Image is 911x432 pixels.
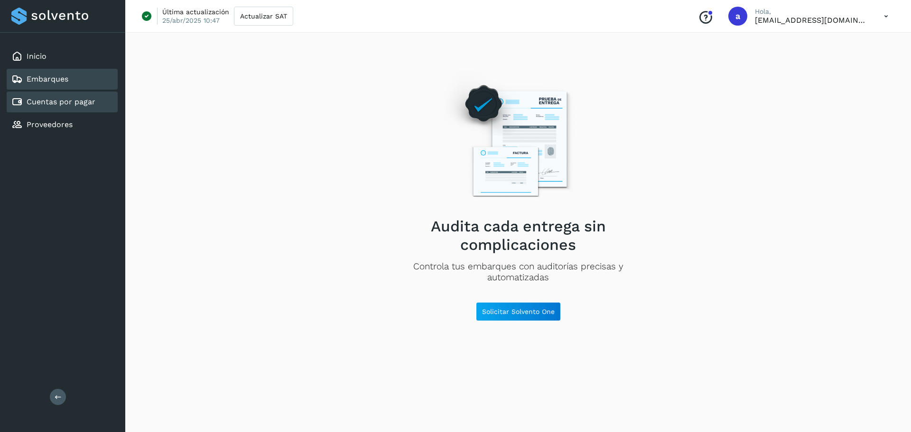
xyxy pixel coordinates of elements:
a: Embarques [27,74,68,83]
p: Hola, [755,8,869,16]
p: 25/abr/2025 10:47 [162,16,220,25]
button: Solicitar Solvento One [476,302,561,321]
p: Controla tus embarques con auditorías precisas y automatizadas [383,261,653,283]
div: Proveedores [7,114,118,135]
h2: Audita cada entrega sin complicaciones [383,217,653,254]
p: Última actualización [162,8,229,16]
button: Actualizar SAT [234,7,293,26]
a: Cuentas por pagar [27,97,95,106]
div: Cuentas por pagar [7,92,118,112]
p: administracion@aplogistica.com [755,16,869,25]
div: Embarques [7,69,118,90]
a: Inicio [27,52,46,61]
a: Proveedores [27,120,73,129]
span: Actualizar SAT [240,13,287,19]
span: Solicitar Solvento One [482,308,555,315]
div: Inicio [7,46,118,67]
img: Empty state image [436,71,600,210]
